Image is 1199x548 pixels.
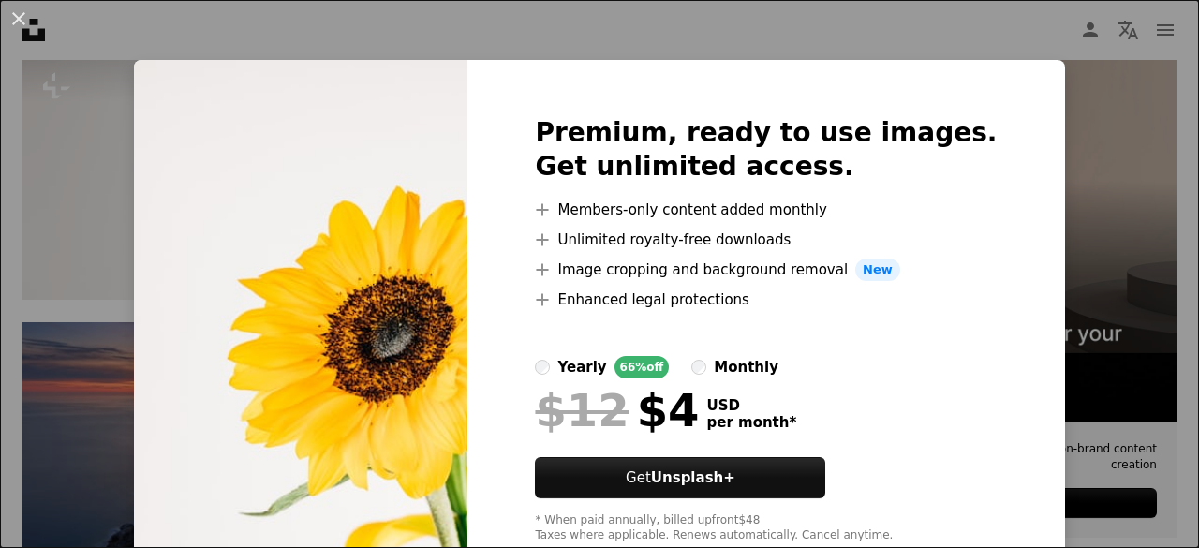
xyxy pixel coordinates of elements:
[614,356,670,378] div: 66% off
[535,386,699,435] div: $4
[535,259,997,281] li: Image cropping and background removal
[651,469,735,486] strong: Unsplash+
[535,457,825,498] button: GetUnsplash+
[535,513,997,543] div: * When paid annually, billed upfront $48 Taxes where applicable. Renews automatically. Cancel any...
[706,397,796,414] span: USD
[535,116,997,184] h2: Premium, ready to use images. Get unlimited access.
[855,259,900,281] span: New
[706,414,796,431] span: per month *
[557,356,606,378] div: yearly
[535,386,629,435] span: $12
[535,360,550,375] input: yearly66%off
[714,356,778,378] div: monthly
[535,289,997,311] li: Enhanced legal protections
[535,199,997,221] li: Members-only content added monthly
[535,229,997,251] li: Unlimited royalty-free downloads
[691,360,706,375] input: monthly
